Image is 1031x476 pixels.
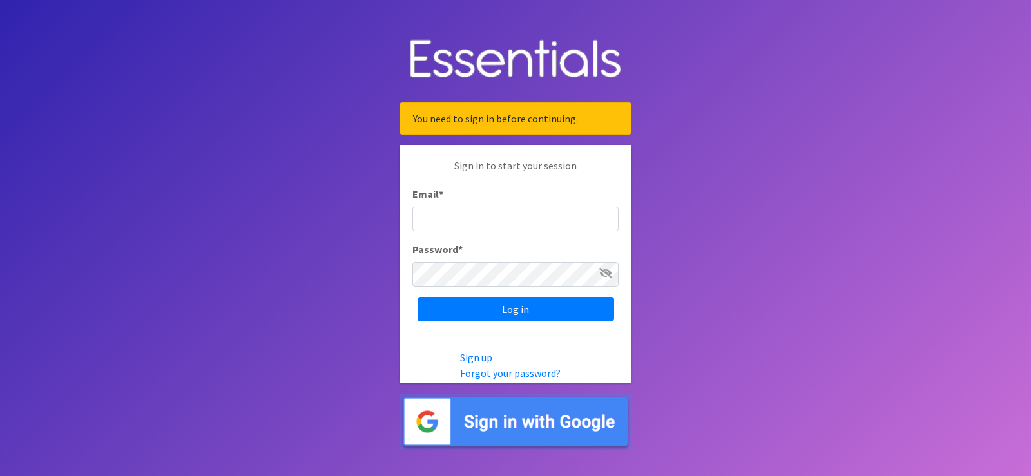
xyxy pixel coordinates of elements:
abbr: required [458,243,463,256]
img: Human Essentials [400,26,631,93]
input: Log in [418,297,614,321]
a: Forgot your password? [460,367,561,379]
abbr: required [439,187,443,200]
label: Password [412,242,463,257]
a: Sign up [460,351,492,364]
img: Sign in with Google [400,394,631,450]
div: You need to sign in before continuing. [400,102,631,135]
label: Email [412,186,443,202]
p: Sign in to start your session [412,158,619,186]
